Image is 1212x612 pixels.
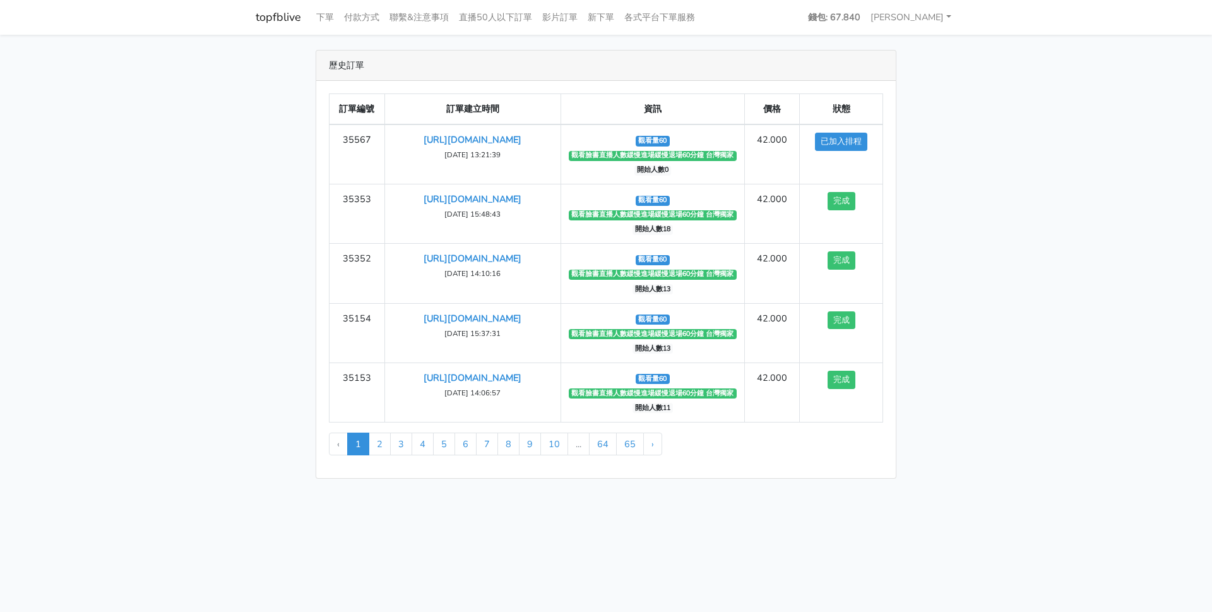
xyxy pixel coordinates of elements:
th: 訂單編號 [330,94,385,125]
a: 6 [454,433,477,455]
td: 42.000 [744,303,800,363]
span: 觀看臉書直播人數緩慢進場緩慢退場60分鐘 台灣獨家 [569,329,737,339]
span: 觀看量60 [636,196,670,206]
a: [PERSON_NAME] [865,5,956,30]
span: 觀看臉書直播人數緩慢進場緩慢退場60分鐘 台灣獨家 [569,388,737,399]
th: 價格 [744,94,800,125]
a: 新下單 [583,5,619,30]
span: 開始人數13 [633,344,674,354]
small: [DATE] 15:48:43 [444,209,501,219]
a: 付款方式 [339,5,384,30]
td: 35153 [330,363,385,422]
small: [DATE] 14:06:57 [444,388,501,398]
a: 5 [433,433,455,455]
span: 觀看量60 [636,136,670,146]
a: 下單 [311,5,339,30]
span: 1 [347,433,369,455]
a: topfblive [256,5,301,30]
td: 42.000 [744,184,800,244]
span: 開始人數13 [633,284,674,294]
button: 完成 [828,311,855,330]
button: 已加入排程 [815,133,867,151]
a: Next » [643,433,662,455]
button: 完成 [828,371,855,389]
a: 直播50人以下訂單 [454,5,537,30]
small: [DATE] 13:21:39 [444,150,501,160]
a: 2 [369,433,391,455]
small: [DATE] 15:37:31 [444,328,501,339]
span: 開始人數18 [633,225,674,235]
span: 開始人數0 [634,165,672,176]
td: 35352 [330,244,385,303]
a: [URL][DOMAIN_NAME] [424,312,521,325]
th: 狀態 [800,94,883,125]
a: [URL][DOMAIN_NAME] [424,133,521,146]
a: 65 [616,433,644,455]
span: 觀看量60 [636,374,670,384]
a: 各式平台下單服務 [619,5,700,30]
span: 觀看量60 [636,315,670,325]
span: 觀看臉書直播人數緩慢進場緩慢退場60分鐘 台灣獨家 [569,270,737,280]
td: 35154 [330,303,385,363]
a: [URL][DOMAIN_NAME] [424,252,521,265]
button: 完成 [828,251,855,270]
th: 訂單建立時間 [384,94,561,125]
div: 歷史訂單 [316,51,896,81]
span: 開始人數11 [633,403,674,413]
a: [URL][DOMAIN_NAME] [424,371,521,384]
button: 完成 [828,192,855,210]
li: « Previous [329,433,348,455]
th: 資訊 [561,94,745,125]
a: [URL][DOMAIN_NAME] [424,193,521,205]
td: 42.000 [744,124,800,184]
a: 9 [519,433,541,455]
td: 42.000 [744,244,800,303]
strong: 錢包: 67.840 [808,11,860,23]
td: 35567 [330,124,385,184]
a: 影片訂單 [537,5,583,30]
td: 35353 [330,184,385,244]
a: 3 [390,433,412,455]
a: 錢包: 67.840 [803,5,865,30]
a: 4 [412,433,434,455]
span: 觀看臉書直播人數緩慢進場緩慢退場60分鐘 台灣獨家 [569,210,737,220]
a: 聯繫&注意事項 [384,5,454,30]
td: 42.000 [744,363,800,422]
a: 7 [476,433,498,455]
span: 觀看量60 [636,255,670,265]
a: 64 [589,433,617,455]
a: 10 [540,433,568,455]
span: 觀看臉書直播人數緩慢進場緩慢退場60分鐘 台灣獨家 [569,151,737,161]
a: 8 [497,433,520,455]
small: [DATE] 14:10:16 [444,268,501,279]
